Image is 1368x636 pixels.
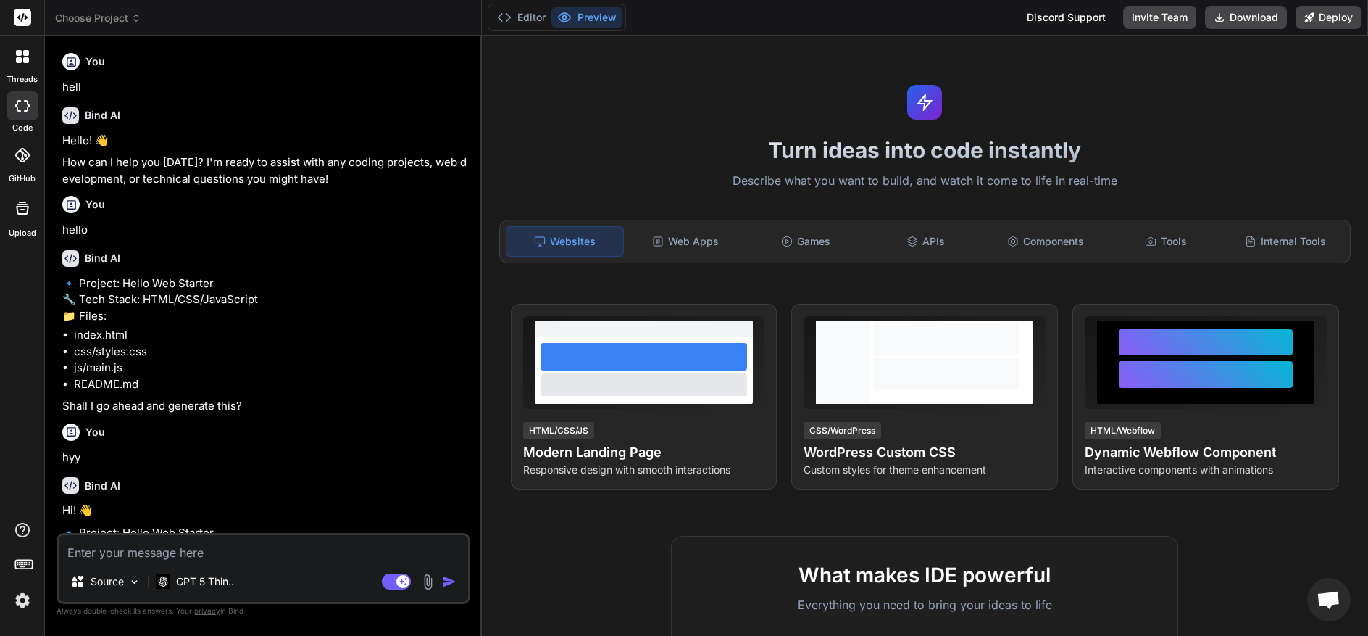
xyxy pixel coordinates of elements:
img: settings [10,588,35,613]
p: Describe what you want to build, and watch it come to life in real-time [491,172,1359,191]
h4: Dynamic Webflow Component [1085,442,1327,463]
p: hello [62,222,467,239]
p: Hi! 👋 [62,503,467,519]
div: Internal Tools [1227,226,1344,257]
div: Games [747,226,864,257]
button: Download [1205,6,1287,29]
p: GPT 5 Thin.. [176,574,234,589]
li: js/main.js [74,360,467,376]
img: icon [442,574,456,589]
p: hell [62,79,467,96]
span: Choose Project [55,11,141,25]
h2: What makes IDE powerful [695,560,1154,590]
div: Open chat [1307,578,1351,621]
h6: You [85,54,105,69]
div: Web Apps [627,226,744,257]
span: privacy [194,606,220,615]
p: hyy [62,450,467,466]
img: GPT 5 Thinking High [156,574,170,588]
label: Upload [9,227,36,239]
h6: You [85,425,105,439]
label: threads [7,73,38,86]
div: APIs [867,226,984,257]
p: How can I help you [DATE]? I'm ready to assist with any coding projects, web development, or tech... [62,154,467,187]
label: code [12,122,33,134]
img: Pick Models [128,576,141,588]
button: Editor [491,7,551,28]
button: Invite Team [1123,6,1196,29]
button: Deploy [1296,6,1361,29]
p: Responsive design with smooth interactions [523,463,765,477]
div: Websites [506,226,625,257]
li: css/styles.css [74,344,467,360]
p: 🔹 Project: Hello Web Starter 🔧 Tech Stack: HTML/CSS/JavaScript 📁 Files: [62,276,467,325]
p: 🔹 Project: Hello Web Starter 🔧 Tech Stack: HTML/CSS/JavaScript 📁 Files: [62,525,467,574]
h6: Bind AI [85,251,120,265]
p: Source [91,574,124,589]
h4: Modern Landing Page [523,442,765,463]
div: Components [987,226,1104,257]
h6: Bind AI [85,108,120,123]
label: GitHub [9,173,36,185]
img: attachment [420,574,436,590]
h6: Bind AI [85,479,120,493]
p: Interactive components with animations [1085,463,1327,477]
h6: You [85,197,105,212]
p: Custom styles for theme enhancement [804,463,1046,477]
p: Everything you need to bring your ideas to life [695,596,1154,614]
li: index.html [74,327,467,344]
h1: Turn ideas into code instantly [491,137,1359,163]
p: Hello! 👋 [62,133,467,149]
p: Always double-check its answers. Your in Bind [57,604,470,618]
h4: WordPress Custom CSS [804,442,1046,463]
div: HTML/Webflow [1085,422,1161,439]
div: Tools [1107,226,1225,257]
div: HTML/CSS/JS [523,422,594,439]
div: Discord Support [1018,6,1114,29]
p: Shall I go ahead and generate this? [62,398,467,415]
div: CSS/WordPress [804,422,881,439]
button: Preview [551,7,622,28]
li: README.md [74,376,467,393]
